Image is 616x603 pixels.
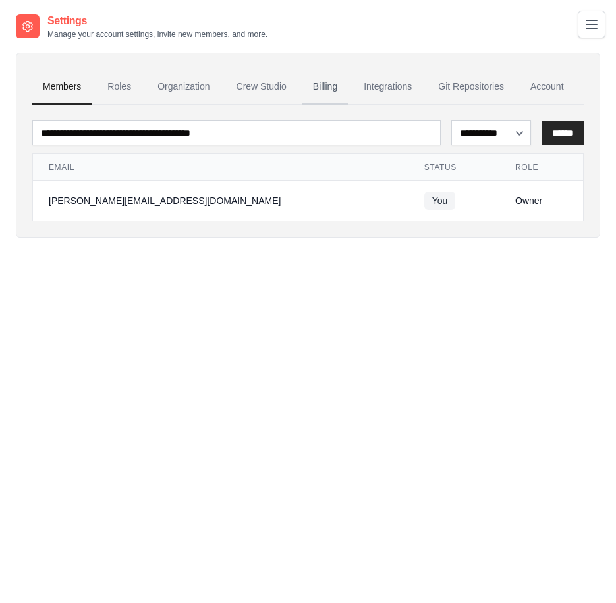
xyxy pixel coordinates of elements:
[408,154,499,181] th: Status
[428,69,515,105] a: Git Repositories
[147,69,220,105] a: Organization
[49,194,393,207] div: [PERSON_NAME][EMAIL_ADDRESS][DOMAIN_NAME]
[515,194,567,207] div: Owner
[520,69,574,105] a: Account
[424,192,456,210] span: You
[499,154,583,181] th: Role
[47,13,267,29] h2: Settings
[353,69,422,105] a: Integrations
[33,154,408,181] th: Email
[47,29,267,39] p: Manage your account settings, invite new members, and more.
[97,69,142,105] a: Roles
[302,69,348,105] a: Billing
[578,11,605,38] button: Toggle navigation
[32,69,92,105] a: Members
[226,69,297,105] a: Crew Studio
